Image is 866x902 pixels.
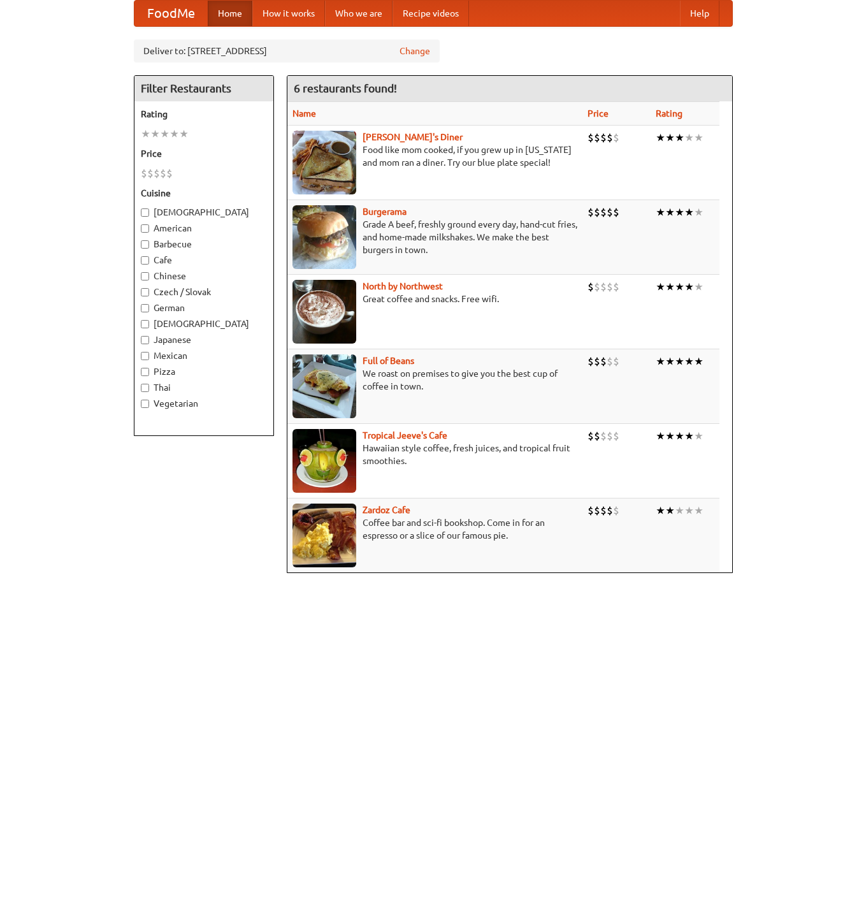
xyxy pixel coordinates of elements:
[134,1,208,26] a: FoodMe
[656,354,665,368] li: ★
[292,280,356,344] img: north.jpg
[594,205,600,219] li: $
[141,222,267,235] label: American
[656,131,665,145] li: ★
[147,166,154,180] li: $
[684,354,694,368] li: ★
[141,352,149,360] input: Mexican
[656,429,665,443] li: ★
[588,429,594,443] li: $
[694,429,704,443] li: ★
[141,336,149,344] input: Japanese
[588,354,594,368] li: $
[160,127,170,141] li: ★
[588,131,594,145] li: $
[292,367,577,393] p: We roast on premises to give you the best cup of coffee in town.
[675,205,684,219] li: ★
[665,280,675,294] li: ★
[613,429,619,443] li: $
[694,280,704,294] li: ★
[292,108,316,119] a: Name
[134,40,440,62] div: Deliver to: [STREET_ADDRESS]
[141,272,149,280] input: Chinese
[607,131,613,145] li: $
[656,280,665,294] li: ★
[684,280,694,294] li: ★
[292,516,577,542] p: Coffee bar and sci-fi bookshop. Come in for an espresso or a slice of our famous pie.
[588,205,594,219] li: $
[134,76,273,101] h4: Filter Restaurants
[393,1,469,26] a: Recipe videos
[252,1,325,26] a: How it works
[684,504,694,518] li: ★
[694,354,704,368] li: ★
[607,504,613,518] li: $
[684,205,694,219] li: ★
[363,505,410,515] b: Zardoz Cafe
[363,356,414,366] a: Full of Beans
[292,429,356,493] img: jeeves.jpg
[363,207,407,217] a: Burgerama
[141,206,267,219] label: [DEMOGRAPHIC_DATA]
[154,166,160,180] li: $
[179,127,189,141] li: ★
[141,187,267,200] h5: Cuisine
[150,127,160,141] li: ★
[600,504,607,518] li: $
[363,430,447,440] a: Tropical Jeeve's Cafe
[141,384,149,392] input: Thai
[613,205,619,219] li: $
[141,317,267,330] label: [DEMOGRAPHIC_DATA]
[600,280,607,294] li: $
[141,368,149,376] input: Pizza
[141,238,267,251] label: Barbecue
[141,365,267,378] label: Pizza
[141,208,149,217] input: [DEMOGRAPHIC_DATA]
[141,254,267,266] label: Cafe
[141,304,149,312] input: German
[141,397,267,410] label: Vegetarian
[656,504,665,518] li: ★
[325,1,393,26] a: Who we are
[363,132,463,142] a: [PERSON_NAME]'s Diner
[694,131,704,145] li: ★
[675,429,684,443] li: ★
[594,280,600,294] li: $
[600,131,607,145] li: $
[141,224,149,233] input: American
[292,293,577,305] p: Great coffee and snacks. Free wifi.
[600,429,607,443] li: $
[665,205,675,219] li: ★
[292,218,577,256] p: Grade A beef, freshly ground every day, hand-cut fries, and home-made milkshakes. We make the bes...
[675,354,684,368] li: ★
[600,205,607,219] li: $
[613,280,619,294] li: $
[141,270,267,282] label: Chinese
[665,504,675,518] li: ★
[141,108,267,120] h5: Rating
[594,354,600,368] li: $
[613,354,619,368] li: $
[665,429,675,443] li: ★
[208,1,252,26] a: Home
[600,354,607,368] li: $
[141,349,267,362] label: Mexican
[607,354,613,368] li: $
[292,205,356,269] img: burgerama.jpg
[613,504,619,518] li: $
[141,320,149,328] input: [DEMOGRAPHIC_DATA]
[141,302,267,314] label: German
[141,286,267,298] label: Czech / Slovak
[656,108,682,119] a: Rating
[607,280,613,294] li: $
[141,381,267,394] label: Thai
[675,280,684,294] li: ★
[694,504,704,518] li: ★
[141,400,149,408] input: Vegetarian
[141,288,149,296] input: Czech / Slovak
[363,281,443,291] a: North by Northwest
